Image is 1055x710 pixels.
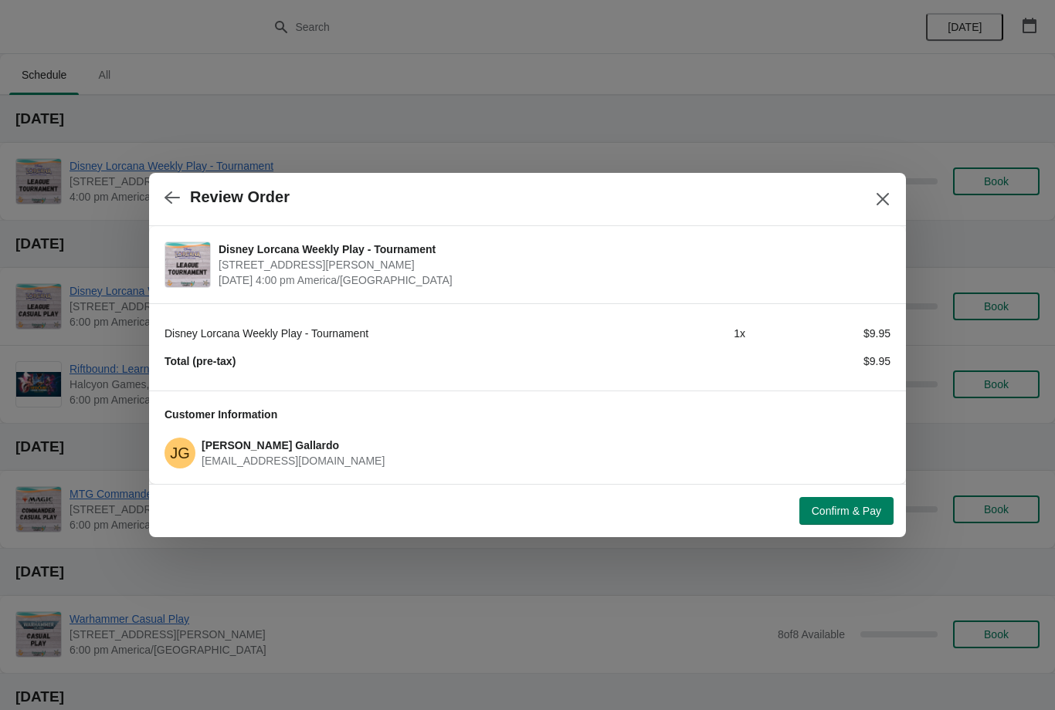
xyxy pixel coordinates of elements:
[600,326,745,341] div: 1 x
[219,257,883,272] span: [STREET_ADDRESS][PERSON_NAME]
[165,438,195,468] span: John
[219,272,883,288] span: [DATE] 4:00 pm America/[GEOGRAPHIC_DATA]
[165,355,236,367] strong: Total (pre-tax)
[812,505,881,517] span: Confirm & Pay
[165,242,210,287] img: Disney Lorcana Weekly Play - Tournament | 2040 Louetta Rd Ste I Spring, TX 77388 | September 28 |...
[745,353,890,369] div: $9.95
[170,445,190,461] text: JG
[190,188,290,206] h2: Review Order
[799,497,894,525] button: Confirm & Pay
[202,439,339,451] span: [PERSON_NAME] Gallardo
[165,326,600,341] div: Disney Lorcana Weekly Play - Tournament
[745,326,890,341] div: $9.95
[869,185,897,213] button: Close
[219,242,883,257] span: Disney Lorcana Weekly Play - Tournament
[202,455,385,467] span: [EMAIL_ADDRESS][DOMAIN_NAME]
[165,408,277,421] span: Customer Information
